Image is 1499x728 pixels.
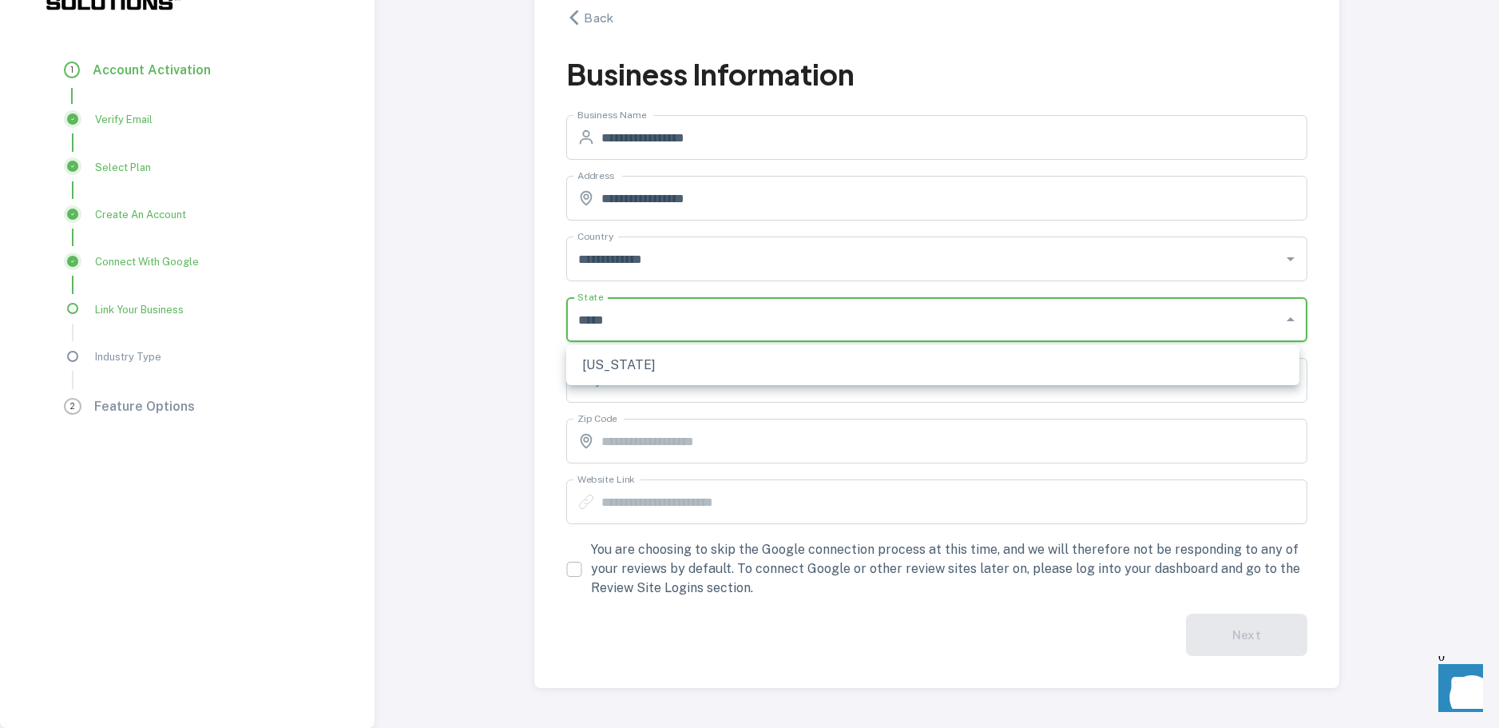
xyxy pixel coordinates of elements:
[94,398,195,416] p: Feature Options
[577,169,614,182] label: Address
[577,229,614,243] label: Country
[1423,656,1492,725] iframe: Front Chat
[577,290,603,304] label: State
[64,398,81,415] span: 2
[95,350,161,365] p: Industry Type
[577,472,635,486] label: Website Link
[1279,248,1302,270] button: Open
[95,161,151,176] p: Select Plan
[93,62,211,80] p: Account Activation
[591,540,1307,598] span: You are choosing to skip the Google connection process at this time, and we will therefore not be...
[566,2,634,34] button: Back
[95,208,186,223] p: Create An Account
[64,62,80,78] span: 1
[95,113,153,128] p: Verify Email
[566,53,855,96] h1: Business Information
[566,349,1299,381] li: [US_STATE]
[95,303,184,318] p: Link Your Business
[577,412,617,425] label: Zip Code
[95,255,199,270] p: Connect With Google
[577,108,646,121] label: Business Name
[1279,308,1302,331] button: Close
